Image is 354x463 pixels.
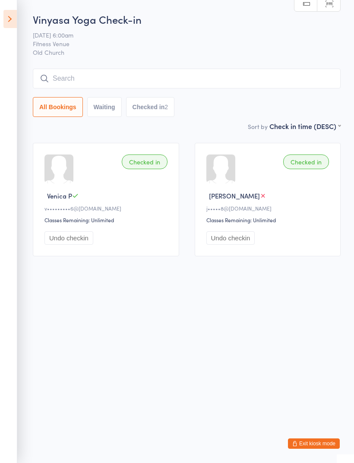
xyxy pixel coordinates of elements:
button: Undo checkin [206,231,255,245]
button: Undo checkin [44,231,93,245]
span: Fitness Venue [33,39,327,48]
span: Old Church [33,48,341,57]
div: 2 [164,104,168,110]
div: Check in time (DESC) [269,121,341,131]
label: Sort by [248,122,268,131]
input: Search [33,69,341,88]
div: Classes Remaining: Unlimited [206,216,332,224]
div: Checked in [122,154,168,169]
div: Checked in [283,154,329,169]
span: [PERSON_NAME] [209,191,260,200]
span: [DATE] 6:00am [33,31,327,39]
div: Classes Remaining: Unlimited [44,216,170,224]
button: All Bookings [33,97,83,117]
div: v•••••••••6@[DOMAIN_NAME] [44,205,170,212]
button: Waiting [87,97,122,117]
div: j•••••8@[DOMAIN_NAME] [206,205,332,212]
h2: Vinyasa Yoga Check-in [33,12,341,26]
button: Checked in2 [126,97,175,117]
span: Venica P [47,191,72,200]
button: Exit kiosk mode [288,438,340,449]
